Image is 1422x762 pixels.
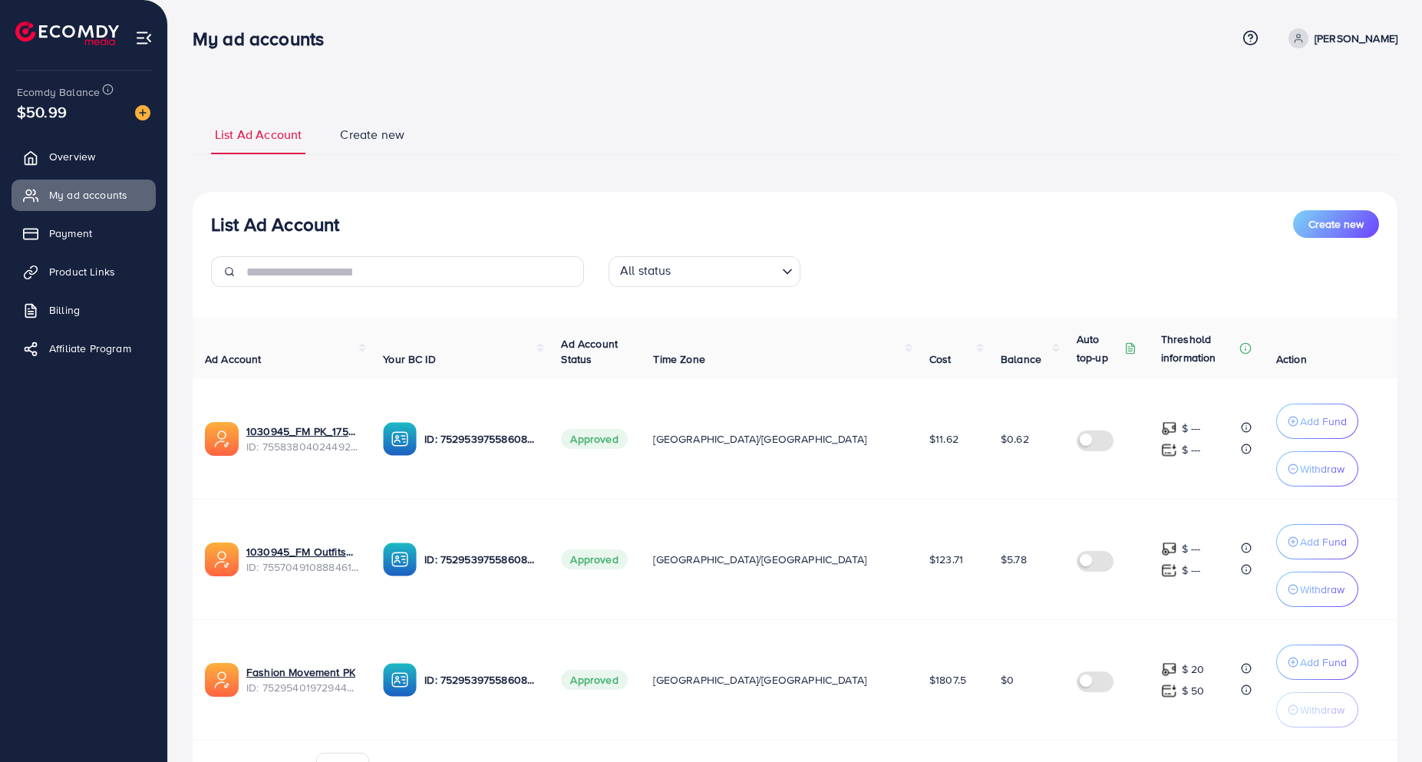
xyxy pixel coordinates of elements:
a: 1030945_FM Outfits_1759512825336 [246,544,358,559]
img: ic-ads-acc.e4c84228.svg [205,422,239,456]
p: $ --- [1182,419,1201,437]
img: ic-ads-acc.e4c84228.svg [205,543,239,576]
input: Search for option [676,259,776,283]
button: Withdraw [1276,692,1358,727]
span: Time Zone [653,351,704,367]
span: Approved [561,429,627,449]
span: Balance [1001,351,1041,367]
span: $50.99 [17,101,67,123]
span: Ad Account [205,351,262,367]
span: [GEOGRAPHIC_DATA]/[GEOGRAPHIC_DATA] [653,672,866,688]
span: Approved [561,670,627,690]
span: ID: 7529540197294407681 [246,680,358,695]
img: image [135,105,150,120]
span: $0 [1001,672,1014,688]
a: Overview [12,141,156,172]
a: [PERSON_NAME] [1282,28,1397,48]
div: <span class='underline'>1030945_FM Outfits_1759512825336</span></br>7557049108884619282 [246,544,358,576]
span: Affiliate Program [49,341,131,356]
div: <span class='underline'>Fashion Movement PK</span></br>7529540197294407681 [246,665,358,696]
img: top-up amount [1161,442,1177,458]
span: My ad accounts [49,187,127,203]
span: $0.62 [1001,431,1029,447]
h3: List Ad Account [211,213,339,236]
span: Overview [49,149,95,164]
p: [PERSON_NAME] [1315,29,1397,48]
span: [GEOGRAPHIC_DATA]/[GEOGRAPHIC_DATA] [653,552,866,567]
span: Cost [929,351,952,367]
span: List Ad Account [215,126,302,143]
span: Payment [49,226,92,241]
a: Fashion Movement PK [246,665,355,680]
span: ID: 7558380402449235984 [246,439,358,454]
p: $ 20 [1182,660,1205,678]
p: Add Fund [1300,412,1347,430]
p: $ --- [1182,440,1201,459]
p: Add Fund [1300,653,1347,671]
p: ID: 7529539755860836369 [424,671,536,689]
a: Billing [12,295,156,325]
span: All status [617,259,675,283]
img: top-up amount [1161,661,1177,678]
img: ic-ba-acc.ded83a64.svg [383,422,417,456]
a: Product Links [12,256,156,287]
button: Add Fund [1276,645,1358,680]
a: Affiliate Program [12,333,156,364]
div: <span class='underline'>1030945_FM PK_1759822596175</span></br>7558380402449235984 [246,424,358,455]
img: top-up amount [1161,421,1177,437]
span: $1807.5 [929,672,966,688]
button: Withdraw [1276,572,1358,607]
button: Add Fund [1276,404,1358,439]
span: Product Links [49,264,115,279]
span: ID: 7557049108884619282 [246,559,358,575]
p: Withdraw [1300,580,1344,599]
span: $123.71 [929,552,963,567]
img: ic-ba-acc.ded83a64.svg [383,663,417,697]
a: Payment [12,218,156,249]
span: Create new [1308,216,1364,232]
p: Withdraw [1300,460,1344,478]
img: top-up amount [1161,541,1177,557]
p: Withdraw [1300,701,1344,719]
h3: My ad accounts [193,28,336,50]
p: $ --- [1182,561,1201,579]
img: ic-ads-acc.e4c84228.svg [205,663,239,697]
span: Ecomdy Balance [17,84,100,100]
p: ID: 7529539755860836369 [424,430,536,448]
button: Add Fund [1276,524,1358,559]
img: ic-ba-acc.ded83a64.svg [383,543,417,576]
span: Your BC ID [383,351,436,367]
p: ID: 7529539755860836369 [424,550,536,569]
p: Threshold information [1161,330,1236,367]
iframe: Chat [1357,693,1410,750]
button: Withdraw [1276,451,1358,487]
p: Auto top-up [1077,330,1121,367]
img: logo [15,21,119,45]
span: [GEOGRAPHIC_DATA]/[GEOGRAPHIC_DATA] [653,431,866,447]
span: Ad Account Status [561,336,618,367]
button: Create new [1293,210,1379,238]
div: Search for option [609,256,800,287]
span: Create new [340,126,404,143]
span: Billing [49,302,80,318]
p: Add Fund [1300,533,1347,551]
img: menu [135,29,153,47]
span: $11.62 [929,431,958,447]
p: $ --- [1182,539,1201,558]
a: My ad accounts [12,180,156,210]
img: top-up amount [1161,562,1177,579]
span: $5.78 [1001,552,1027,567]
a: 1030945_FM PK_1759822596175 [246,424,358,439]
p: $ 50 [1182,681,1205,700]
img: top-up amount [1161,683,1177,699]
span: Approved [561,549,627,569]
span: Action [1276,351,1307,367]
